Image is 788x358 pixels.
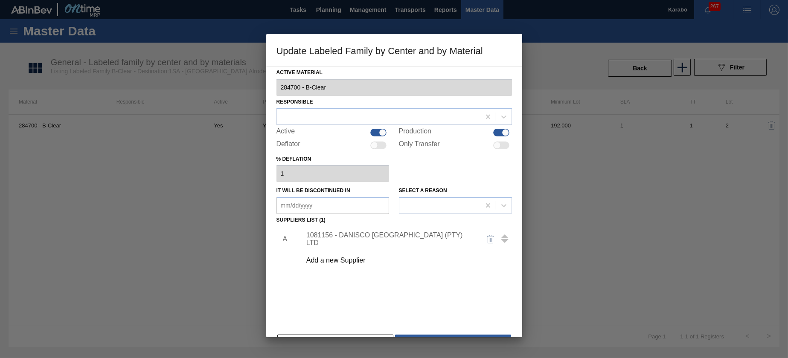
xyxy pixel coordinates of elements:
[276,197,390,214] input: mm/dd/yyyy
[399,188,447,193] label: Select a reason
[276,140,300,150] label: Deflator
[276,99,313,105] label: Responsible
[480,229,501,249] button: delete-icon
[399,140,440,150] label: Only Transfer
[399,127,432,138] label: Production
[276,66,512,79] label: Active Material
[277,335,394,352] button: Cancel
[486,234,496,244] img: delete-icon
[276,153,390,165] label: % deflation
[276,127,295,138] label: Active
[306,257,474,264] div: Add a new Supplier
[276,217,326,223] label: Suppliers list (1)
[276,228,290,250] li: A
[276,188,350,193] label: It will be discontinued in
[266,34,522,66] h3: Update Labeled Family by Center and by Material
[306,231,474,247] div: 1081156 - DANISCO [GEOGRAPHIC_DATA] (PTY) LTD
[395,335,511,352] button: Save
